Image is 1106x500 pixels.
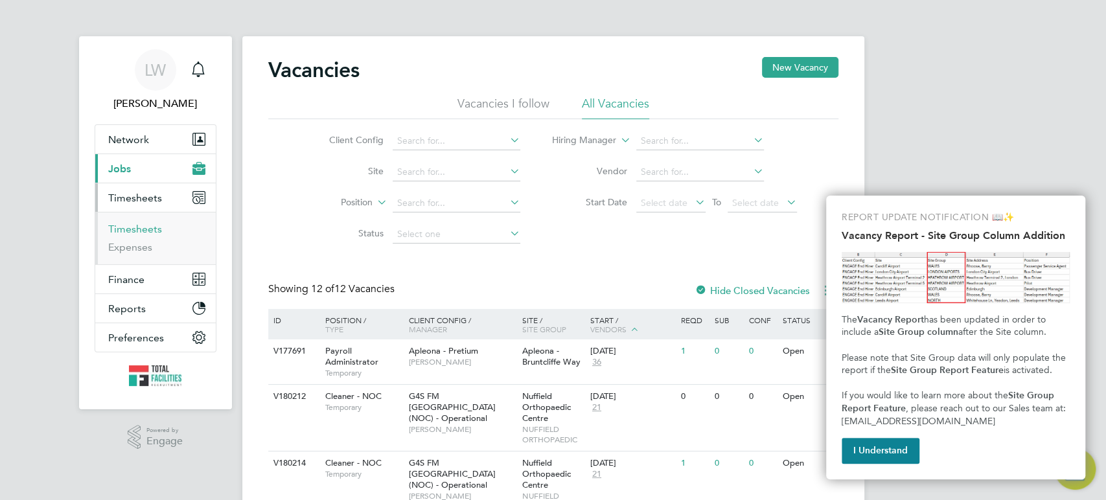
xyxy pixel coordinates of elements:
[746,385,779,409] div: 0
[641,197,687,209] span: Select date
[1004,365,1052,376] span: is activated.
[553,196,627,208] label: Start Date
[315,309,406,340] div: Position /
[842,390,1057,414] strong: Site Group Report Feature
[108,241,152,253] a: Expenses
[842,314,857,325] span: The
[826,196,1085,479] div: Vacancy Report - Site Group Column Addition
[522,424,584,444] span: NUFFIELD ORTHOPAEDIC
[270,309,316,331] div: ID
[409,391,496,424] span: G4S FM [GEOGRAPHIC_DATA] (NOC) - Operational
[144,62,166,78] span: LW
[393,132,520,150] input: Search for...
[522,457,571,490] span: Nuffield Orthopaedic Centre
[129,365,182,386] img: tfrecruitment-logo-retina.png
[325,391,381,402] span: Cleaner - NOC
[325,324,343,334] span: Type
[762,57,838,78] button: New Vacancy
[311,282,334,295] span: 12 of
[457,96,549,119] li: Vacancies I follow
[842,438,919,464] button: I Understand
[590,402,603,413] span: 21
[409,324,447,334] span: Manager
[711,309,745,331] div: Sub
[325,469,402,479] span: Temporary
[270,339,316,363] div: V177691
[746,339,779,363] div: 0
[409,457,496,490] span: G4S FM [GEOGRAPHIC_DATA] (NOC) - Operational
[108,223,162,235] a: Timesheets
[519,309,587,340] div: Site /
[590,324,627,334] span: Vendors
[678,339,711,363] div: 1
[309,134,384,146] label: Client Config
[309,165,384,177] label: Site
[842,252,1070,303] img: Site Group Column in Vacancy Report
[711,451,745,475] div: 0
[842,403,1068,427] span: , please reach out to our Sales team at: [EMAIL_ADDRESS][DOMAIN_NAME]
[270,385,316,409] div: V180212
[779,451,836,475] div: Open
[732,197,779,209] span: Select date
[522,345,581,367] span: Apleona - Bruntcliffe Way
[958,326,1046,337] span: after the Site column.
[708,194,725,210] span: To
[325,368,402,378] span: Temporary
[678,385,711,409] div: 0
[325,457,381,468] span: Cleaner - NOC
[108,133,149,146] span: Network
[695,284,810,297] label: Hide Closed Vacancies
[95,96,216,111] span: Louise Walsh
[779,385,836,409] div: Open
[711,339,745,363] div: 0
[406,309,519,340] div: Client Config /
[95,49,216,111] a: Go to account details
[325,345,378,367] span: Payroll Administrator
[746,309,779,331] div: Conf
[108,332,164,344] span: Preferences
[879,326,958,337] strong: Site Group column
[393,163,520,181] input: Search for...
[108,273,144,286] span: Finance
[590,458,674,469] div: [DATE]
[409,424,516,435] span: [PERSON_NAME]
[298,196,373,209] label: Position
[891,365,1004,376] strong: Site Group Report Feature
[582,96,649,119] li: All Vacancies
[270,451,316,475] div: V180214
[746,451,779,475] div: 0
[146,425,183,436] span: Powered by
[79,36,232,409] nav: Main navigation
[842,390,1008,401] span: If you would like to learn more about the
[553,165,627,177] label: Vendor
[325,402,402,413] span: Temporary
[309,227,384,239] label: Status
[268,57,360,83] h2: Vacancies
[842,211,1070,224] p: REPORT UPDATE NOTIFICATION 📖✨
[108,192,162,204] span: Timesheets
[678,309,711,331] div: Reqd
[268,282,397,296] div: Showing
[842,352,1068,376] span: Please note that Site Group data will only populate the report if the
[409,357,516,367] span: [PERSON_NAME]
[636,163,764,181] input: Search for...
[636,132,764,150] input: Search for...
[590,391,674,402] div: [DATE]
[108,163,131,175] span: Jobs
[779,309,836,331] div: Status
[590,469,603,480] span: 21
[393,194,520,212] input: Search for...
[393,225,520,244] input: Select one
[711,385,745,409] div: 0
[108,302,146,315] span: Reports
[678,451,711,475] div: 1
[311,282,395,295] span: 12 Vacancies
[857,314,924,325] strong: Vacancy Report
[842,314,1048,338] span: has been updated in order to include a
[522,324,566,334] span: Site Group
[779,339,836,363] div: Open
[590,346,674,357] div: [DATE]
[587,309,678,341] div: Start /
[95,365,216,386] a: Go to home page
[409,345,478,356] span: Apleona - Pretium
